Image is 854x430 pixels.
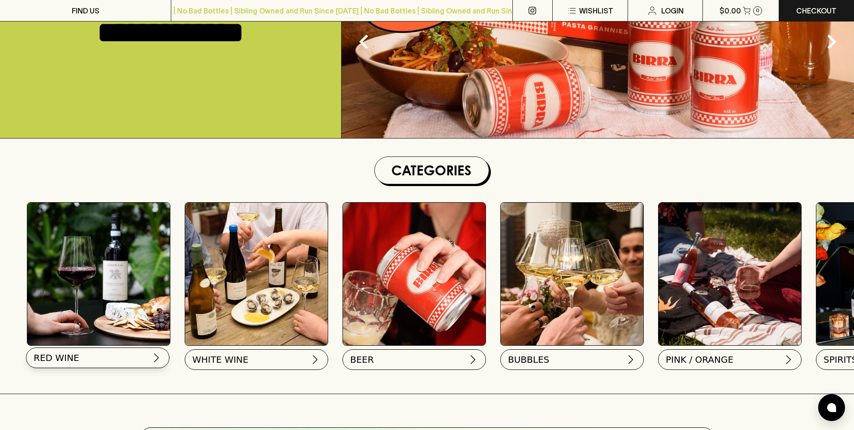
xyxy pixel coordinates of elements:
button: Previous [346,24,382,60]
span: RED WINE [34,352,79,364]
img: chevron-right.svg [783,354,794,365]
p: Wishlist [579,5,613,16]
span: PINK / ORANGE [666,353,733,366]
button: BUBBLES [500,349,644,370]
p: Login [661,5,684,16]
img: chevron-right.svg [468,354,478,365]
button: Next [814,24,850,60]
button: BEER [342,349,486,370]
img: optimise [185,203,328,345]
span: BUBBLES [508,353,549,366]
button: PINK / ORANGE [658,349,802,370]
p: Checkout [796,5,837,16]
img: 2022_Festive_Campaign_INSTA-16 1 [501,203,643,345]
span: BEER [350,353,374,366]
h1: Categories [378,161,485,180]
button: WHITE WINE [185,349,328,370]
img: chevron-right.svg [310,354,321,365]
p: FIND US [72,5,100,16]
img: bubble-icon [827,403,836,412]
p: 0 [756,8,759,13]
span: WHITE WINE [192,353,248,366]
img: Red Wine Tasting [27,203,170,345]
p: $0.00 [720,5,741,16]
img: chevron-right.svg [151,352,162,363]
img: BIRRA_GOOD-TIMES_INSTA-2 1/optimise?auth=Mjk3MjY0ODMzMw__ [343,203,486,345]
button: RED WINE [26,347,169,368]
img: gospel_collab-2 1 [659,203,801,345]
img: chevron-right.svg [625,354,636,365]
